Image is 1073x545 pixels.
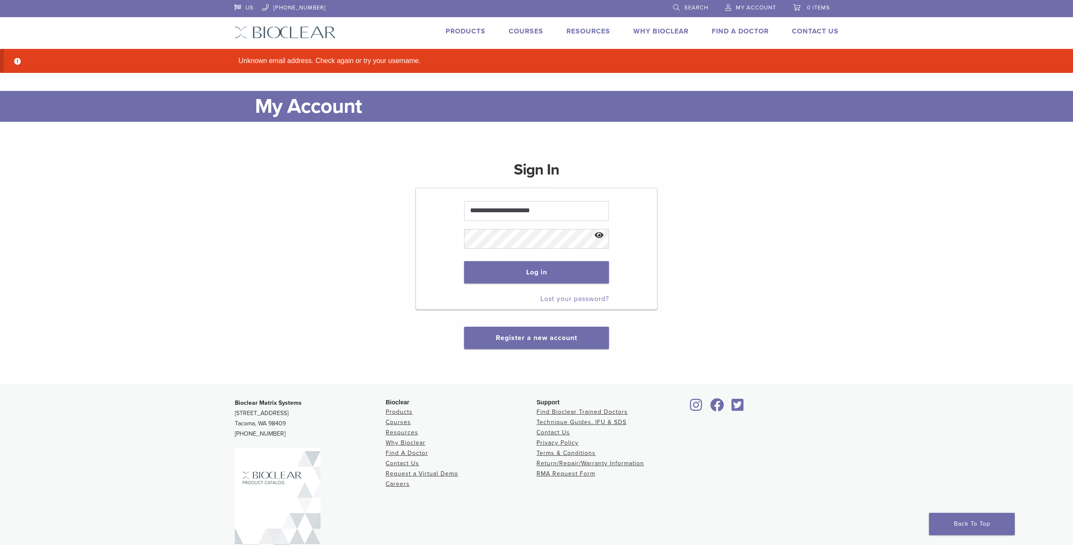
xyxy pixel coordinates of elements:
[255,91,839,122] h1: My Account
[929,513,1015,535] a: Back To Top
[235,398,386,439] p: [STREET_ADDRESS] Tacoma, WA 98409 [PHONE_NUMBER]
[536,460,644,467] a: Return/Repair/Warranty Information
[386,419,411,426] a: Courses
[566,27,610,36] a: Resources
[536,429,570,436] a: Contact Us
[386,439,426,446] a: Why Bioclear
[496,334,577,342] a: Register a new account
[514,160,559,187] h1: Sign In
[386,429,418,436] a: Resources
[540,295,609,303] a: Lost your password?
[536,419,626,426] a: Technique Guides, IFU & SDS
[386,449,428,457] a: Find A Doctor
[386,408,413,416] a: Products
[464,327,609,349] button: Register a new account
[386,480,410,488] a: Careers
[684,4,708,11] span: Search
[386,399,409,406] span: Bioclear
[707,403,727,412] a: Bioclear
[464,261,608,283] button: Log in
[736,4,776,11] span: My Account
[590,225,608,247] button: Show password
[807,4,830,11] span: 0 items
[446,27,486,36] a: Products
[536,408,628,416] a: Find Bioclear Trained Doctors
[633,27,689,36] a: Why Bioclear
[386,460,419,467] a: Contact Us
[536,439,578,446] a: Privacy Policy
[792,27,839,36] a: Contact Us
[234,26,336,39] img: Bioclear
[235,56,852,66] li: Unknown email address. Check again or try your username.
[235,399,302,406] strong: Bioclear Matrix Systems
[536,449,596,457] a: Terms & Conditions
[687,403,705,412] a: Bioclear
[386,470,458,477] a: Request a Virtual Demo
[509,27,543,36] a: Courses
[536,399,560,406] span: Support
[728,403,746,412] a: Bioclear
[536,470,595,477] a: RMA Request Form
[712,27,769,36] a: Find A Doctor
